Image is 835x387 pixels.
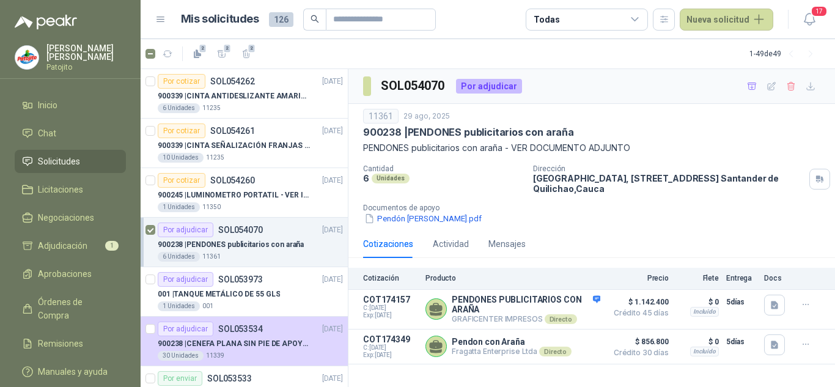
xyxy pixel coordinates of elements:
span: Crédito 30 días [608,349,669,356]
p: Documentos de apoyo [363,204,830,212]
p: SOL053533 [207,374,252,383]
div: Incluido [690,347,719,356]
button: 17 [798,9,820,31]
p: [DATE] [322,175,343,186]
div: Por cotizar [158,74,205,89]
div: Directo [539,347,572,356]
div: Mensajes [488,237,526,251]
p: [DATE] [322,125,343,137]
button: 2 [188,44,207,64]
p: SOL054260 [210,176,255,185]
div: 1 - 49 de 49 [749,44,820,64]
p: [GEOGRAPHIC_DATA], [STREET_ADDRESS] Santander de Quilichao , Cauca [533,173,804,194]
div: Incluido [690,307,719,317]
p: Cotización [363,274,418,282]
p: 11361 [202,252,221,262]
p: Patojito [46,64,126,71]
p: [DATE] [322,373,343,385]
p: $ 0 [676,334,719,349]
p: SOL053973 [218,275,263,284]
p: 5 días [726,334,757,349]
p: COT174157 [363,295,418,304]
div: Cotizaciones [363,237,413,251]
p: SOL054070 [218,226,263,234]
a: Por cotizarSOL054260[DATE] 900245 |LUMINOMETRO PORTATIL - VER IMAGEN ADJUNTA1 Unidades11350 [141,168,348,218]
div: Por cotizar [158,123,205,138]
a: Inicio [15,94,126,117]
p: $ 0 [676,295,719,309]
span: 2 [223,43,232,53]
p: [DATE] [322,323,343,335]
a: Negociaciones [15,206,126,229]
div: Por adjudicar [158,322,213,336]
a: Adjudicación1 [15,234,126,257]
p: 900339 | CINTA SEÑALIZACIÓN FRANJAS AMARILLAS NEGRA [158,140,310,152]
p: [PERSON_NAME] [PERSON_NAME] [46,44,126,61]
span: 2 [199,43,207,53]
a: Licitaciones [15,178,126,201]
div: Directo [545,314,577,324]
span: C: [DATE] [363,344,418,352]
p: PENDONES publicitarios con araña - VER DOCUMENTO ADJUNTO [363,141,820,155]
span: 126 [269,12,293,27]
p: Entrega [726,274,757,282]
div: Por cotizar [158,173,205,188]
span: Exp: [DATE] [363,312,418,319]
span: Órdenes de Compra [38,295,114,322]
p: GRAFICENTER IMPRESOS [452,314,600,324]
span: 1 [105,241,119,251]
span: Aprobaciones [38,267,92,281]
p: 900238 | CENEFA PLANA SIN PIE DE APOYO DE ACUERDO A LA IMAGEN ADJUNTA [158,338,310,350]
a: Aprobaciones [15,262,126,286]
h3: SOL054070 [381,76,446,95]
p: Precio [608,274,669,282]
div: Por adjudicar [456,79,522,94]
span: Chat [38,127,56,140]
a: Chat [15,122,126,145]
img: Company Logo [15,46,39,69]
div: 1 Unidades [158,202,200,212]
span: Solicitudes [38,155,80,168]
div: 10 Unidades [158,153,204,163]
div: Por adjudicar [158,272,213,287]
p: 900339 | CINTA ANTIDESLIZANTE AMARILLA / NEGRA [158,90,310,102]
div: Unidades [372,174,410,183]
p: Dirección [533,164,804,173]
a: Por adjudicarSOL053534[DATE] 900238 |CENEFA PLANA SIN PIE DE APOYO DE ACUERDO A LA IMAGEN ADJUNTA... [141,317,348,366]
p: SOL053534 [218,325,263,333]
span: 17 [811,6,828,17]
a: Solicitudes [15,150,126,173]
button: 2 [212,44,232,64]
p: 29 ago, 2025 [403,111,450,122]
span: C: [DATE] [363,304,418,312]
span: Crédito 45 días [608,309,669,317]
p: Cantidad [363,164,523,173]
a: Por cotizarSOL054261[DATE] 900339 |CINTA SEÑALIZACIÓN FRANJAS AMARILLAS NEGRA10 Unidades11235 [141,119,348,168]
a: Por adjudicarSOL054070[DATE] 900238 |PENDONES publicitarios con araña6 Unidades11361 [141,218,348,267]
p: 11235 [202,103,221,113]
div: 6 Unidades [158,103,200,113]
span: Manuales y ayuda [38,365,108,378]
span: $ 1.142.400 [608,295,669,309]
p: Producto [425,274,600,282]
a: Por adjudicarSOL053973[DATE] 001 |TANQUE METÁLICO DE 55 GLS1 Unidades001 [141,267,348,317]
span: Adjudicación [38,239,87,252]
p: [DATE] [322,224,343,236]
p: 11350 [202,202,221,212]
a: Manuales y ayuda [15,360,126,383]
a: Por cotizarSOL054262[DATE] 900339 |CINTA ANTIDESLIZANTE AMARILLA / NEGRA6 Unidades11235 [141,69,348,119]
p: Fragatta Enterprise Ltda [452,347,572,356]
p: 5 días [726,295,757,309]
p: Docs [764,274,789,282]
span: Remisiones [38,337,83,350]
p: SOL054261 [210,127,255,135]
p: 11339 [206,351,224,361]
p: SOL054262 [210,77,255,86]
div: Por enviar [158,371,202,386]
p: COT174349 [363,334,418,344]
p: 900238 | PENDONES publicitarios con araña [158,239,304,251]
span: search [311,15,319,23]
div: 1 Unidades [158,301,200,311]
p: [DATE] [322,76,343,87]
div: 11361 [363,109,399,123]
